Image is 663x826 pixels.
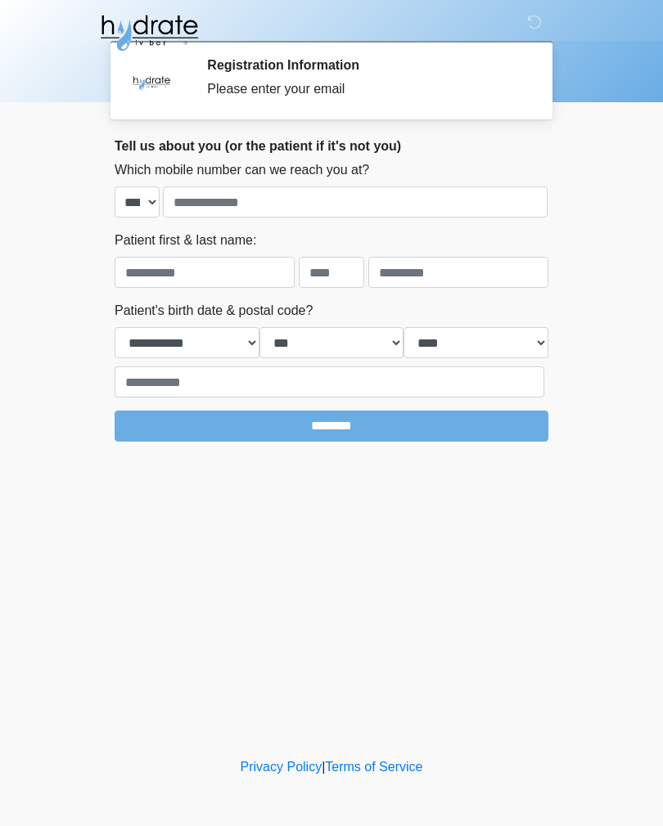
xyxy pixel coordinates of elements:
[241,760,322,774] a: Privacy Policy
[115,160,369,180] label: Which mobile number can we reach you at?
[115,138,548,154] h2: Tell us about you (or the patient if it's not you)
[207,79,524,99] div: Please enter your email
[115,301,313,321] label: Patient's birth date & postal code?
[115,231,256,250] label: Patient first & last name:
[127,57,176,106] img: Agent Avatar
[98,12,200,53] img: Hydrate IV Bar - Fort Collins Logo
[325,760,422,774] a: Terms of Service
[322,760,325,774] a: |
